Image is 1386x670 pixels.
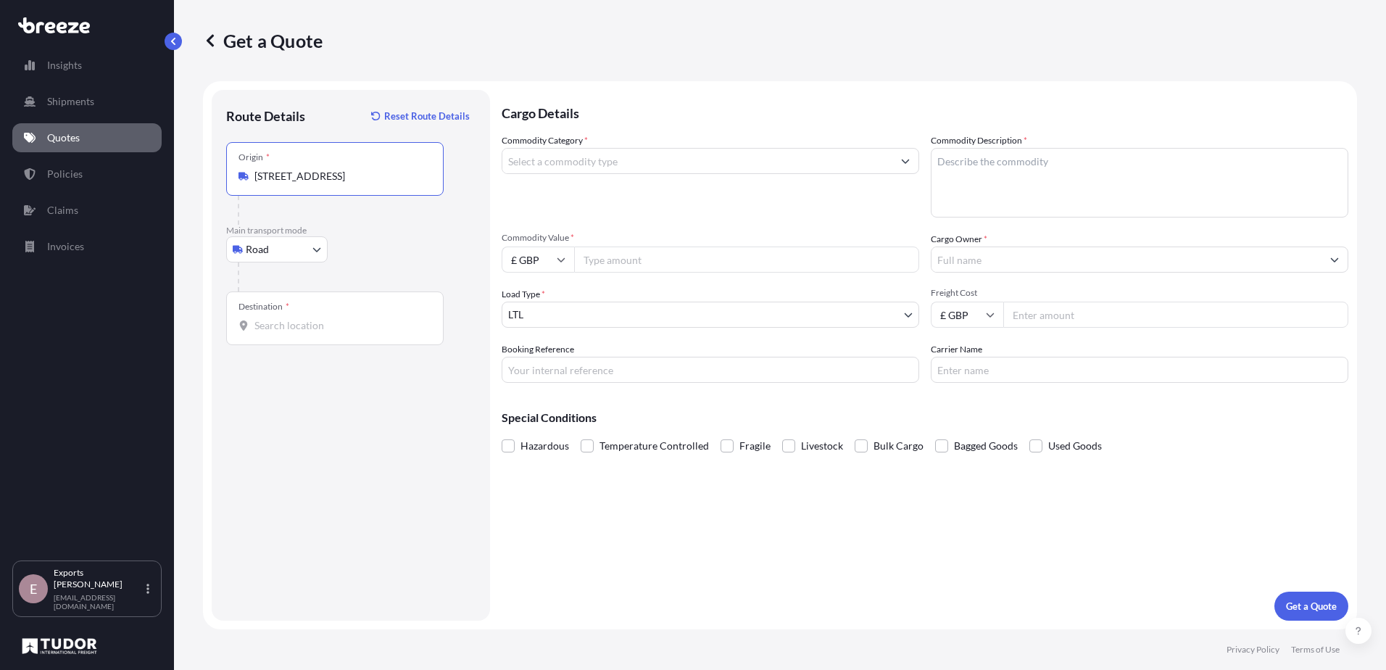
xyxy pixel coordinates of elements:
button: Reset Route Details [364,104,476,128]
div: Origin [238,152,270,163]
button: Get a Quote [1274,592,1348,621]
span: Livestock [801,435,843,457]
a: Terms of Use [1291,644,1340,655]
p: Reset Route Details [384,109,470,123]
a: Policies [12,160,162,189]
label: Commodity Description [931,133,1027,148]
div: Destination [238,301,289,313]
p: Invoices [47,239,84,254]
span: LTL [508,307,523,322]
p: Exports [PERSON_NAME] [54,567,144,590]
input: Your internal reference [502,357,919,383]
p: Claims [47,203,78,218]
button: LTL [502,302,919,328]
p: Policies [47,167,83,181]
a: Invoices [12,232,162,261]
span: Commodity Value [502,232,919,244]
input: Full name [931,247,1321,273]
label: Booking Reference [502,342,574,357]
p: Get a Quote [1286,599,1337,613]
a: Quotes [12,123,162,152]
label: Carrier Name [931,342,982,357]
a: Privacy Policy [1227,644,1279,655]
input: Type amount [574,247,919,273]
p: Main transport mode [226,225,476,236]
span: Fragile [739,435,771,457]
span: Used Goods [1048,435,1102,457]
span: Temperature Controlled [599,435,709,457]
img: organization-logo [18,634,101,658]
input: Destination [254,318,426,333]
p: Get a Quote [203,29,323,52]
p: Insights [47,58,82,73]
p: Special Conditions [502,412,1348,423]
input: Enter name [931,357,1348,383]
input: Enter amount [1003,302,1348,328]
button: Select transport [226,236,328,262]
span: Load Type [502,287,545,302]
span: Bulk Cargo [873,435,924,457]
p: Shipments [47,94,94,109]
p: Quotes [47,131,80,145]
label: Cargo Owner [931,232,987,247]
button: Show suggestions [892,148,918,174]
span: Road [246,242,269,257]
p: Cargo Details [502,90,1348,133]
input: Origin [254,169,426,183]
p: [EMAIL_ADDRESS][DOMAIN_NAME] [54,593,144,611]
button: Show suggestions [1321,247,1348,273]
a: Shipments [12,87,162,116]
span: Bagged Goods [954,435,1018,457]
input: Select a commodity type [502,148,892,174]
a: Insights [12,51,162,80]
span: E [30,582,37,596]
label: Commodity Category [502,133,588,148]
p: Route Details [226,107,305,125]
a: Claims [12,196,162,225]
span: Freight Cost [931,287,1348,299]
span: Hazardous [520,435,569,457]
